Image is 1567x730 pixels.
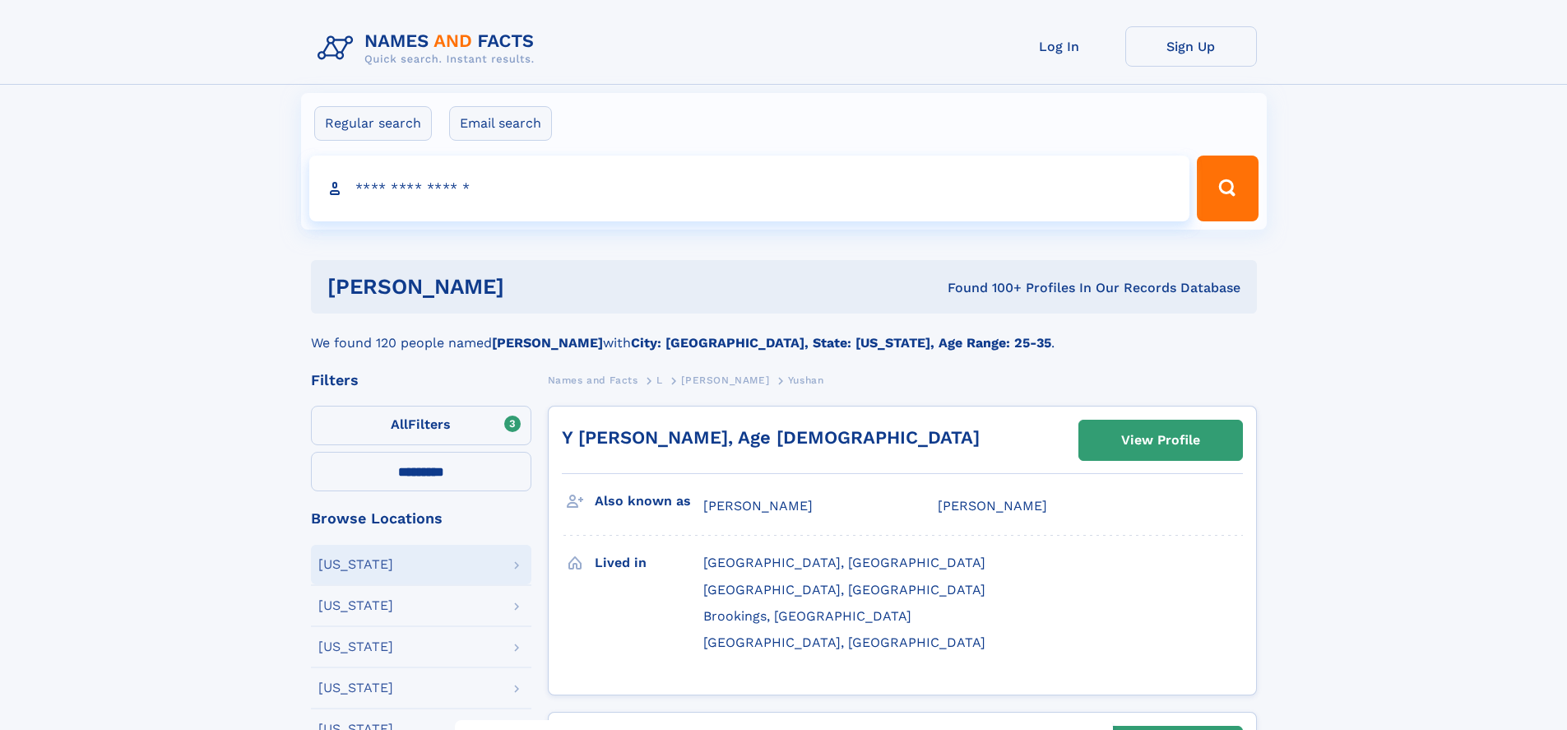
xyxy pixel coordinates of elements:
a: Log In [994,26,1125,67]
span: L [656,374,663,386]
h1: [PERSON_NAME] [327,277,726,297]
input: search input [309,156,1190,221]
a: Sign Up [1125,26,1257,67]
span: [GEOGRAPHIC_DATA], [GEOGRAPHIC_DATA] [703,582,985,597]
div: [US_STATE] [318,558,393,571]
span: [PERSON_NAME] [938,498,1047,514]
div: Filters [311,373,531,388]
span: [PERSON_NAME] [681,374,769,386]
b: [PERSON_NAME] [492,335,603,351]
span: [PERSON_NAME] [703,498,813,514]
a: View Profile [1079,421,1242,460]
div: Browse Locations [311,511,531,526]
label: Regular search [314,106,432,141]
div: [US_STATE] [318,681,393,695]
a: Names and Facts [548,370,638,390]
button: Search Button [1197,156,1258,221]
span: All [391,416,408,432]
span: Yushan [788,374,824,386]
span: [GEOGRAPHIC_DATA], [GEOGRAPHIC_DATA] [703,555,985,570]
a: Y [PERSON_NAME], Age [DEMOGRAPHIC_DATA] [562,427,980,448]
div: We found 120 people named with . [311,314,1257,353]
h3: Lived in [595,549,703,577]
div: Found 100+ Profiles In Our Records Database [726,279,1240,297]
div: [US_STATE] [318,640,393,653]
a: L [656,370,663,390]
img: Logo Names and Facts [311,26,548,71]
a: [PERSON_NAME] [681,370,769,390]
span: Brookings, [GEOGRAPHIC_DATA] [703,608,911,624]
div: View Profile [1121,421,1200,459]
b: City: [GEOGRAPHIC_DATA], State: [US_STATE], Age Range: 25-35 [631,335,1051,351]
h3: Also known as [595,487,703,515]
span: [GEOGRAPHIC_DATA], [GEOGRAPHIC_DATA] [703,635,985,650]
label: Filters [311,406,531,445]
div: [US_STATE] [318,599,393,612]
label: Email search [449,106,552,141]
